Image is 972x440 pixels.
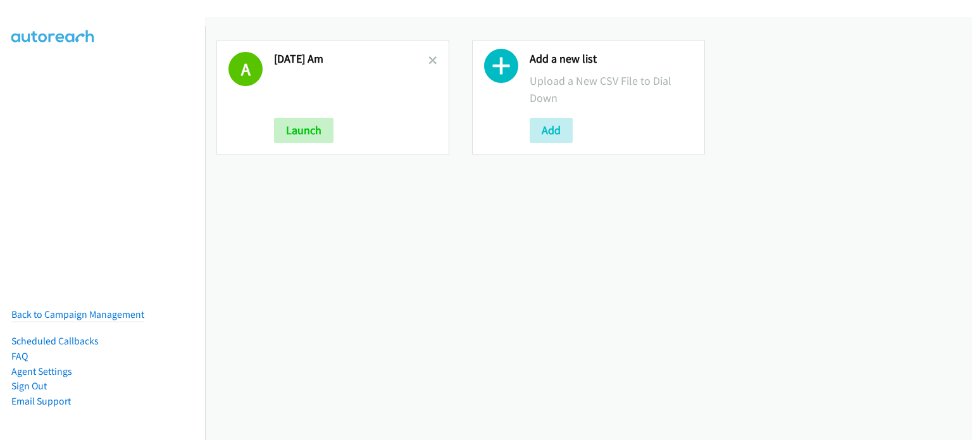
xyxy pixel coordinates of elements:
h2: Add a new list [530,52,693,66]
a: Back to Campaign Management [11,308,144,320]
a: Sign Out [11,380,47,392]
a: Email Support [11,395,71,407]
button: Launch [274,118,333,143]
a: Scheduled Callbacks [11,335,99,347]
button: Add [530,118,573,143]
h1: A [228,52,263,86]
a: FAQ [11,350,28,362]
p: Upload a New CSV File to Dial Down [530,72,693,106]
a: Agent Settings [11,365,72,377]
h2: [DATE] Am [274,52,428,66]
